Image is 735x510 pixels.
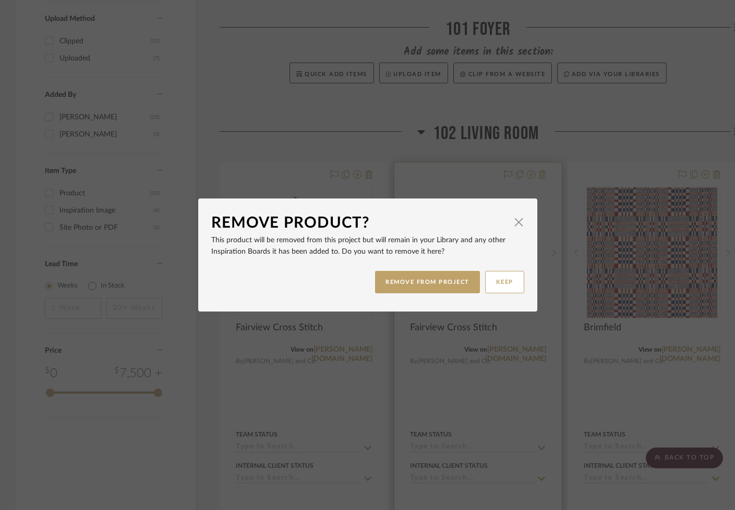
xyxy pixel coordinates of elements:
[211,212,524,234] dialog-header: Remove Product?
[509,212,529,232] button: Close
[375,271,480,293] button: REMOVE FROM PROJECT
[211,212,509,234] div: Remove Product?
[211,234,524,257] p: This product will be removed from this project but will remain in your Library and any other Insp...
[485,271,524,293] button: KEEP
